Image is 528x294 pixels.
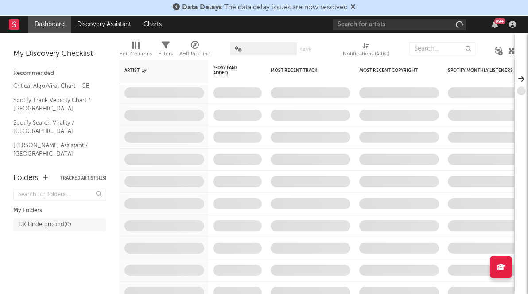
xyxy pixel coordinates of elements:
span: Data Delays [182,4,222,11]
span: : The data delay issues are now resolved [182,4,348,11]
a: Spotify Track Velocity Chart / [GEOGRAPHIC_DATA] [13,95,97,114]
div: A&R Pipeline [179,38,210,63]
a: Critical Algo/Viral Chart - GB [13,81,97,91]
div: Filters [159,38,173,63]
div: 99 + [494,18,505,24]
div: My Discovery Checklist [13,49,106,59]
div: Filters [159,49,173,59]
span: 7-Day Fans Added [213,65,248,76]
div: Most Recent Track [271,68,337,73]
div: Notifications (Artist) [343,38,389,63]
button: Tracked Artists(13) [60,176,106,180]
div: Edit Columns [120,38,152,63]
a: Spotify Search Virality / [GEOGRAPHIC_DATA] [13,118,97,136]
div: Notifications (Artist) [343,49,389,59]
a: [PERSON_NAME] Assistant / [GEOGRAPHIC_DATA] [13,141,97,159]
input: Search for folders... [13,188,106,201]
div: Most Recent Copyright [359,68,426,73]
div: UK Underground ( 0 ) [19,220,71,230]
button: Save [300,47,311,52]
div: Spotify Monthly Listeners [448,68,514,73]
button: 99+ [492,21,498,28]
a: Discovery Assistant [71,16,137,33]
div: A&R Pipeline [179,49,210,59]
a: UK Underground(0) [13,218,106,231]
div: Edit Columns [120,49,152,59]
span: Dismiss [350,4,356,11]
a: Dashboard [28,16,71,33]
a: Charts [137,16,168,33]
div: Recommended [13,68,106,79]
input: Search... [409,42,476,55]
div: Folders [13,173,39,184]
div: Artist [124,68,191,73]
input: Search for artists [333,19,466,30]
div: My Folders [13,205,106,216]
